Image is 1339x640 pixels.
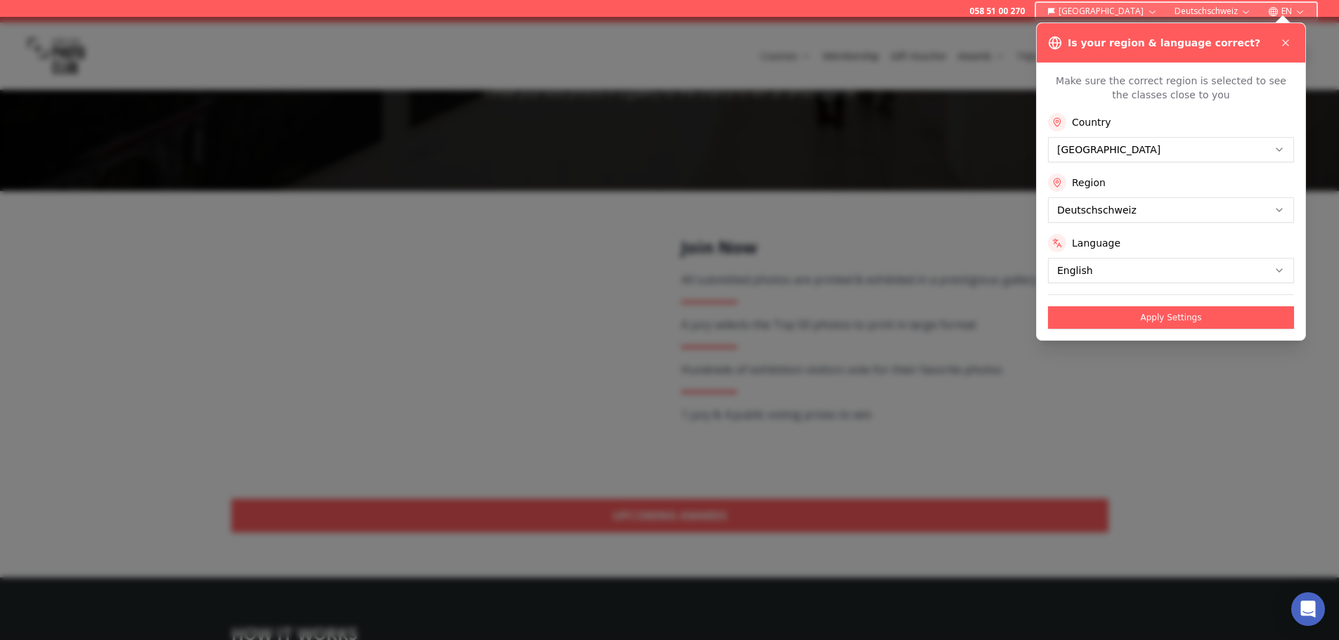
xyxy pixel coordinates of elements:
h3: Is your region & language correct? [1068,36,1260,50]
button: Deutschschweiz [1169,3,1257,20]
label: Language [1072,236,1120,250]
label: Region [1072,176,1106,190]
div: Open Intercom Messenger [1291,592,1325,626]
label: Country [1072,115,1111,129]
button: EN [1262,3,1311,20]
a: 058 51 00 270 [969,6,1025,17]
button: Apply Settings [1048,306,1294,329]
p: Make sure the correct region is selected to see the classes close to you [1048,74,1294,102]
button: [GEOGRAPHIC_DATA] [1042,3,1163,20]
